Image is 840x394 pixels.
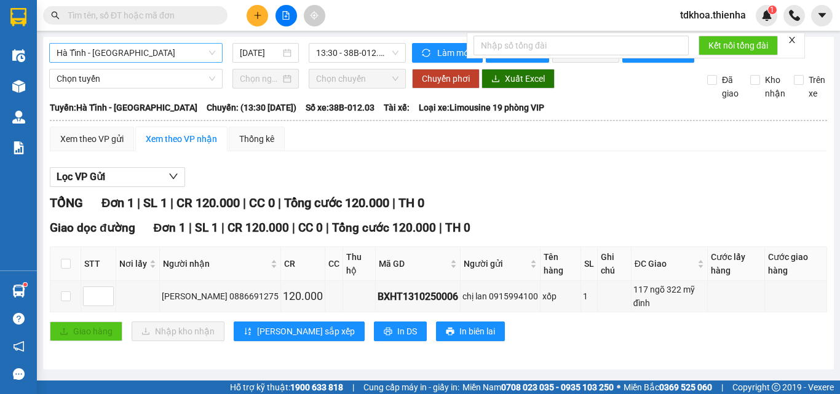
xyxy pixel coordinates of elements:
[13,341,25,352] span: notification
[788,36,796,44] span: close
[708,247,765,281] th: Cước lấy hàng
[81,247,116,281] th: STT
[275,5,297,26] button: file-add
[50,167,185,187] button: Lọc VP Gửi
[817,10,828,21] span: caret-down
[459,325,495,338] span: In biên lai
[581,247,598,281] th: SL
[398,195,424,210] span: TH 0
[195,221,218,235] span: SL 1
[253,11,262,20] span: plus
[292,221,295,235] span: |
[481,69,555,89] button: downloadXuất Excel
[249,195,275,210] span: CC 0
[412,69,480,89] button: Chuyển phơi
[57,169,105,184] span: Lọc VP Gửi
[419,101,544,114] span: Loại xe: Limousine 19 phòng VIP
[51,11,60,20] span: search
[501,382,614,392] strong: 0708 023 035 - 0935 103 250
[473,36,689,55] input: Nhập số tổng đài
[119,257,147,270] span: Nơi lấy
[437,46,473,60] span: Làm mới
[12,80,25,93] img: warehouse-icon
[221,221,224,235] span: |
[462,380,614,394] span: Miền Nam
[230,380,343,394] span: Hỗ trợ kỹ thuật:
[789,10,800,21] img: phone-icon
[491,74,500,84] span: download
[542,290,579,303] div: xốp
[363,380,459,394] span: Cung cấp máy in - giấy in:
[772,383,780,392] span: copyright
[306,101,374,114] span: Số xe: 38B-012.03
[699,36,778,55] button: Kết nối tổng đài
[412,43,483,63] button: syncLàm mới
[50,321,122,341] button: uploadGiao hàng
[50,221,135,235] span: Giao dọc đường
[765,247,827,281] th: Cước giao hàng
[464,257,528,270] span: Người gửi
[57,44,215,62] span: Hà Tĩnh - Hà Nội
[12,49,25,62] img: warehouse-icon
[176,195,240,210] span: CR 120.000
[240,72,280,85] input: Chọn ngày
[397,325,417,338] span: In DS
[240,46,280,60] input: 13/10/2025
[332,221,436,235] span: Tổng cước 120.000
[392,195,395,210] span: |
[170,195,173,210] span: |
[154,221,186,235] span: Đơn 1
[352,380,354,394] span: |
[234,321,365,341] button: sort-ascending[PERSON_NAME] sắp xếp
[12,111,25,124] img: warehouse-icon
[10,8,26,26] img: logo-vxr
[670,7,756,23] span: tdkhoa.thienha
[284,195,389,210] span: Tổng cước 120.000
[257,325,355,338] span: [PERSON_NAME] sắp xếp
[281,247,325,281] th: CR
[505,72,545,85] span: Xuất Excel
[50,195,83,210] span: TỔNG
[439,221,442,235] span: |
[228,221,289,235] span: CR 120.000
[462,290,538,303] div: chị lan 0915994100
[143,195,167,210] span: SL 1
[325,247,343,281] th: CC
[247,5,268,26] button: plus
[378,289,458,304] div: BXHT1310250006
[23,283,27,286] sup: 1
[163,257,268,270] span: Người nhận
[12,141,25,154] img: solution-icon
[768,6,777,14] sup: 1
[598,247,632,281] th: Ghi chú
[326,221,329,235] span: |
[162,290,279,303] div: [PERSON_NAME] 0886691275
[50,103,197,112] b: Tuyến: Hà Tĩnh - [GEOGRAPHIC_DATA]
[243,195,246,210] span: |
[207,101,296,114] span: Chuyến: (13:30 [DATE])
[304,5,325,26] button: aim
[436,321,505,341] button: printerIn biên lai
[239,132,274,146] div: Thống kê
[57,69,215,88] span: Chọn tuyến
[290,382,343,392] strong: 1900 633 818
[101,195,134,210] span: Đơn 1
[659,382,712,392] strong: 0369 525 060
[146,132,217,146] div: Xem theo VP nhận
[13,368,25,380] span: message
[624,380,712,394] span: Miền Bắc
[282,11,290,20] span: file-add
[717,73,743,100] span: Đã giao
[804,73,830,100] span: Trên xe
[760,73,790,100] span: Kho nhận
[633,283,705,310] div: 117 ngõ 322 mỹ đình
[13,313,25,325] span: question-circle
[60,132,124,146] div: Xem theo VP gửi
[583,290,595,303] div: 1
[617,385,620,390] span: ⚪️
[384,327,392,337] span: printer
[189,221,192,235] span: |
[708,39,768,52] span: Kết nối tổng đài
[12,285,25,297] img: warehouse-icon
[374,321,427,341] button: printerIn DS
